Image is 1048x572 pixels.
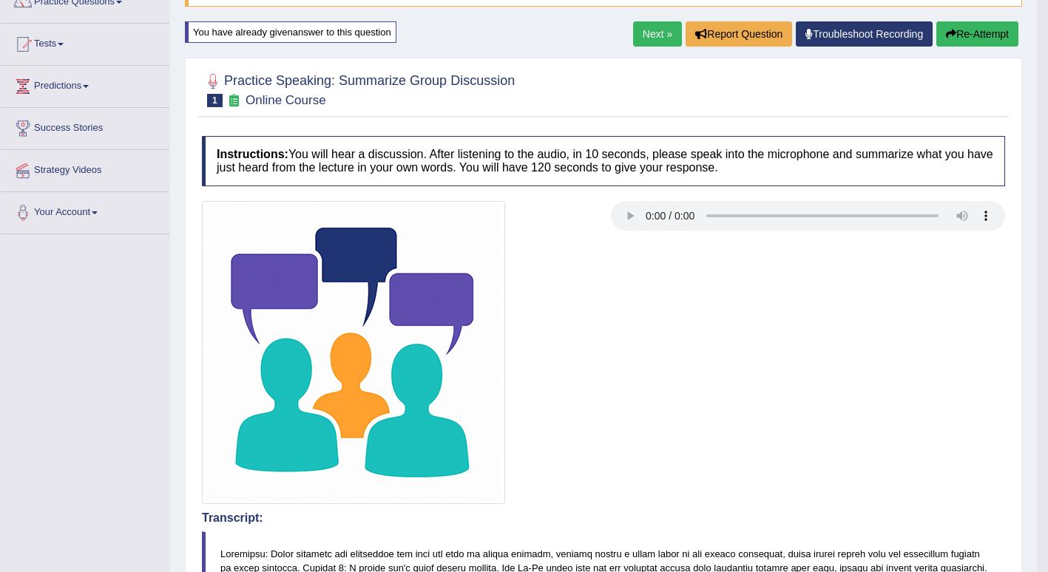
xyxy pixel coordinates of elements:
a: Your Account [1,192,169,229]
a: Strategy Videos [1,150,169,187]
h4: You will hear a discussion. After listening to the audio, in 10 seconds, please speak into the mi... [202,136,1005,185]
button: Report Question [686,21,792,47]
button: Re-Attempt [936,21,1018,47]
a: Tests [1,24,169,61]
a: Next » [633,21,682,47]
span: 1 [207,94,223,107]
small: Online Course [246,93,326,107]
a: Success Stories [1,108,169,145]
div: You have already given answer to this question [185,21,396,43]
h2: Practice Speaking: Summarize Group Discussion [202,70,515,107]
small: Exam occurring question [226,94,242,108]
h4: Transcript: [202,511,1005,525]
b: Instructions: [217,148,288,160]
a: Predictions [1,66,169,103]
a: Troubleshoot Recording [796,21,933,47]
